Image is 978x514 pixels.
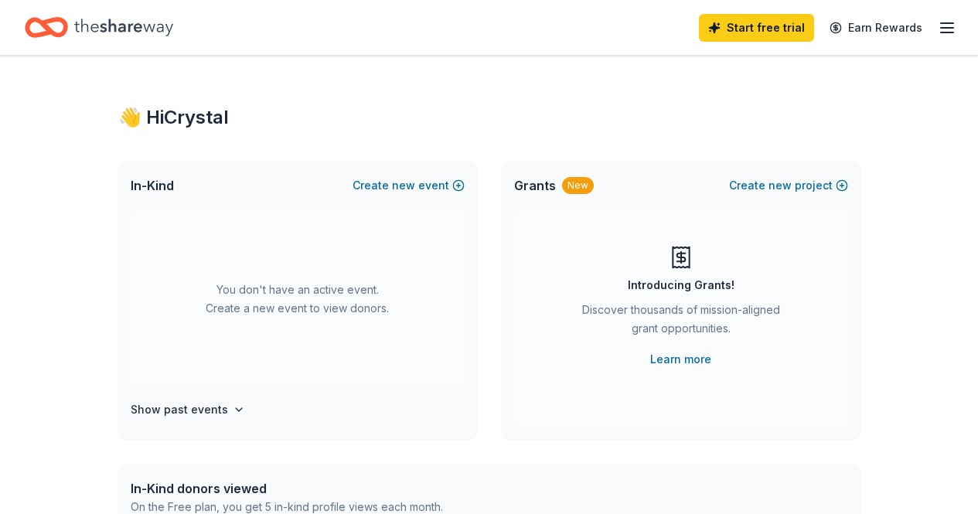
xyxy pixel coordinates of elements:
span: new [768,176,792,195]
div: 👋 Hi Crystal [118,105,860,130]
div: In-Kind donors viewed [131,479,443,498]
a: Start free trial [699,14,814,42]
a: Home [25,9,173,46]
button: Createnewproject [729,176,848,195]
span: Grants [514,176,556,195]
button: Createnewevent [353,176,465,195]
button: Show past events [131,400,245,419]
div: Introducing Grants! [628,276,734,294]
div: New [562,177,594,194]
div: Discover thousands of mission-aligned grant opportunities. [576,301,786,344]
a: Learn more [650,350,711,369]
a: Earn Rewards [820,14,932,42]
div: You don't have an active event. Create a new event to view donors. [131,210,465,388]
h4: Show past events [131,400,228,419]
span: new [392,176,415,195]
span: In-Kind [131,176,174,195]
